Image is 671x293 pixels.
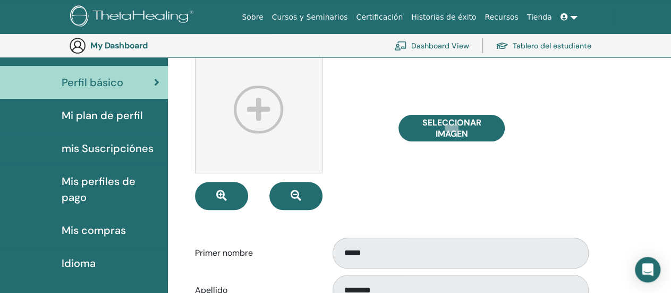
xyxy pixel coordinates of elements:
[394,41,407,51] img: chalkboard-teacher.svg
[635,257,660,282] div: Open Intercom Messenger
[523,7,556,27] a: Tienda
[407,7,480,27] a: Historias de éxito
[69,37,86,54] img: generic-user-icon.jpg
[237,7,267,27] a: Sobre
[352,7,407,27] a: Certificación
[496,34,591,57] a: Tablero del estudiante
[394,34,469,57] a: Dashboard View
[62,255,96,271] span: Idioma
[445,124,458,132] input: Seleccionar imagen
[62,74,123,90] span: Perfil básico
[62,107,143,123] span: Mi plan de perfil
[195,46,322,173] img: profile
[412,117,491,139] span: Seleccionar imagen
[187,243,323,263] label: Primer nombre
[70,5,197,29] img: logo.png
[62,140,154,156] span: mis Suscripciónes
[62,173,159,205] span: Mis perfiles de pago
[480,7,522,27] a: Recursos
[496,41,508,51] img: graduation-cap.svg
[90,40,197,51] h3: My Dashboard
[268,7,352,27] a: Cursos y Seminarios
[62,222,126,238] span: Mis compras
